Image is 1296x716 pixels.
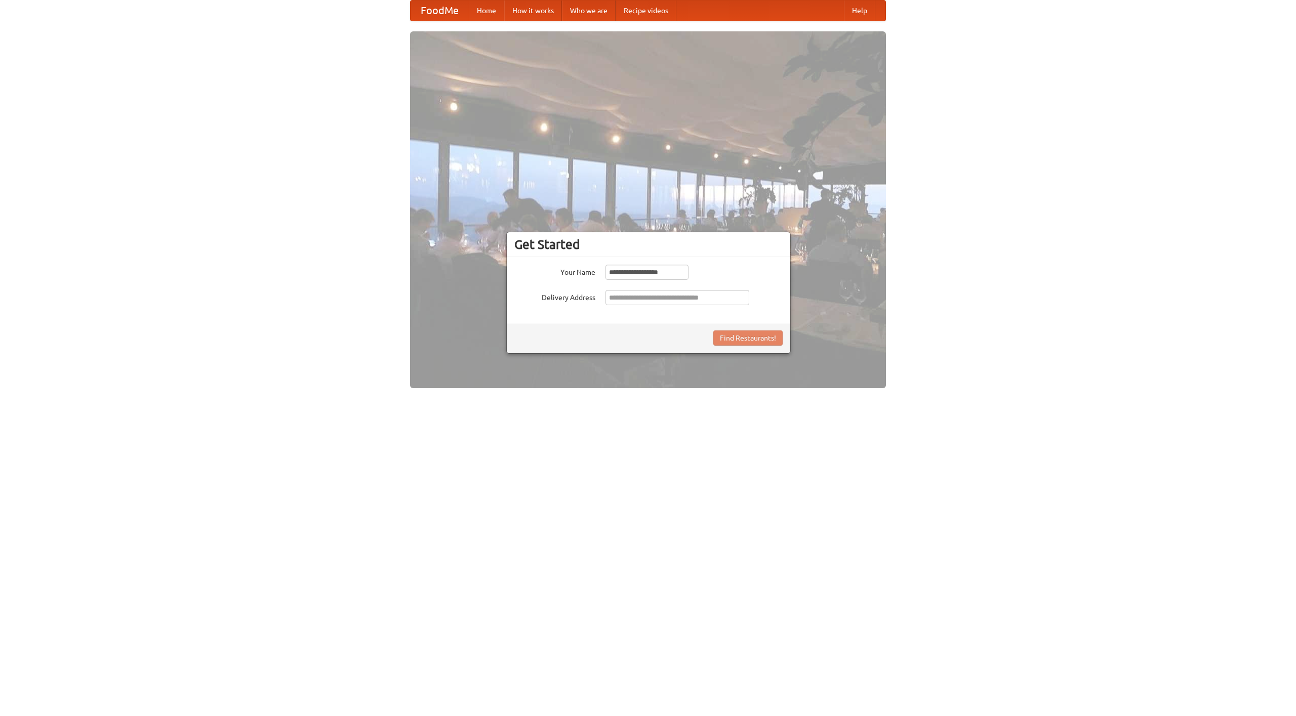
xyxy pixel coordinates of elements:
a: Home [469,1,504,21]
a: FoodMe [411,1,469,21]
a: Help [844,1,875,21]
a: Recipe videos [616,1,676,21]
a: Who we are [562,1,616,21]
label: Your Name [514,265,595,277]
button: Find Restaurants! [713,330,783,346]
label: Delivery Address [514,290,595,303]
a: How it works [504,1,562,21]
h3: Get Started [514,237,783,252]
